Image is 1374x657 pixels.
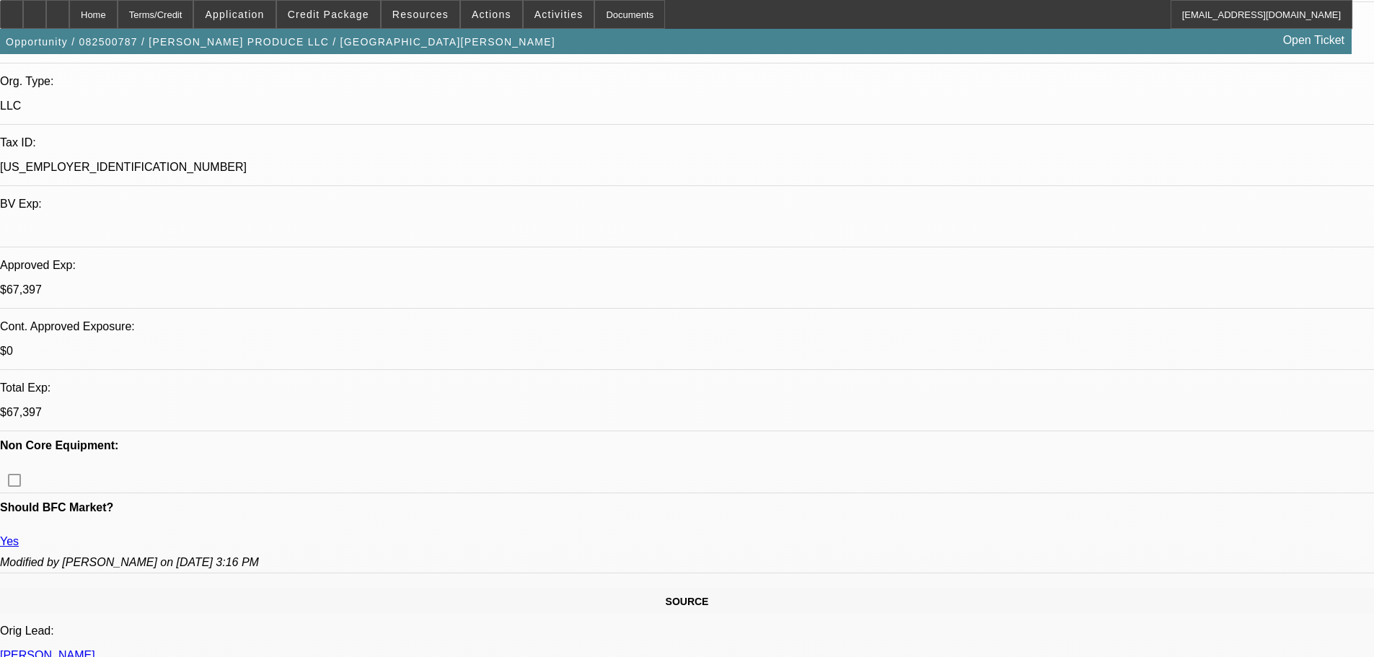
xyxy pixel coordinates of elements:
span: Activities [534,9,583,20]
span: Actions [472,9,511,20]
button: Credit Package [277,1,380,28]
span: Resources [392,9,449,20]
span: Credit Package [288,9,369,20]
span: Application [205,9,264,20]
span: SOURCE [666,596,709,607]
a: Open Ticket [1277,28,1350,53]
button: Activities [524,1,594,28]
span: Opportunity / 082500787 / [PERSON_NAME] PRODUCE LLC / [GEOGRAPHIC_DATA][PERSON_NAME] [6,36,555,48]
button: Actions [461,1,522,28]
button: Resources [382,1,459,28]
button: Application [194,1,275,28]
